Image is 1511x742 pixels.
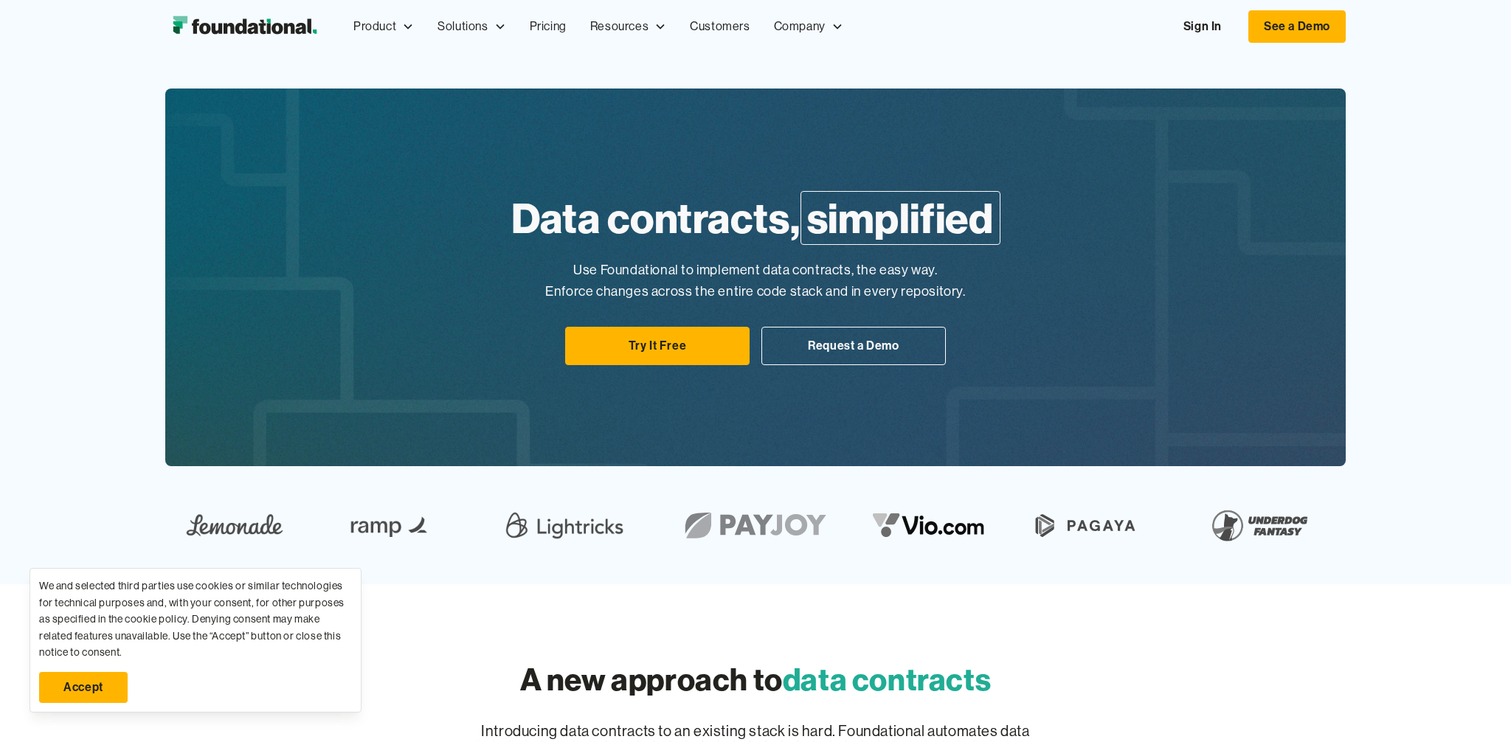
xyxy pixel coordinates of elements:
div: Solutions [438,17,488,36]
img: Foundational Logo [165,12,324,41]
div: Resources [578,2,678,51]
img: Lightricks Logo [500,502,629,549]
a: Accept [39,672,128,703]
div: Resources [590,17,649,36]
iframe: Chat Widget [1245,571,1511,742]
img: Pagaya Logo [1026,502,1144,549]
span: simplified [801,191,1000,245]
div: Product [353,17,396,36]
img: Ramp Logo [340,502,441,549]
a: home [165,12,324,41]
a: Request a Demo [761,327,946,365]
div: Company [762,2,855,51]
div: Product [342,2,426,51]
h1: Data contracts, [511,190,1000,247]
img: Underdog Fantasy Logo [1200,502,1318,549]
h2: A new approach to [520,658,992,701]
span: data contracts [783,660,991,698]
a: Sign In [1169,11,1237,42]
a: Pricing [518,2,578,51]
a: See a Demo [1248,10,1346,43]
a: Try It Free [565,327,750,365]
img: vio logo [860,502,998,549]
p: Use Foundational to implement data contracts, the easy way. Enforce changes across the entire cod... [511,260,1000,303]
a: Customers [678,2,761,51]
img: Payjoy logo [669,502,843,549]
div: Company [774,17,826,36]
img: Lemonade Logo [176,502,294,549]
div: We and selected third parties use cookies or similar technologies for technical purposes and, wit... [39,578,352,660]
div: Solutions [426,2,517,51]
